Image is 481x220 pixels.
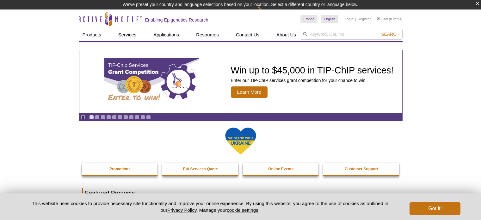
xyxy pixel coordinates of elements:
a: Go to slide 9 [135,115,139,120]
a: About Us [273,29,300,41]
a: Login [345,17,353,21]
img: Your Cart [377,17,380,20]
a: Online Events [243,163,319,175]
a: Contact Us [232,29,263,41]
a: Promotions [82,163,158,175]
p: Enter our TIP-ChIP services grant competition for your chance to win. [231,78,394,83]
input: Keyword, Cat. No. [300,29,403,40]
button: Got it! [410,202,460,215]
p: This website uses cookies to provide necessary site functionality and improve your online experie... [21,200,399,213]
strong: Customer Support [345,167,378,171]
a: Go to slide 8 [129,115,134,120]
a: Epi-Services Quote [162,163,239,175]
a: Services [114,29,140,41]
h2: Featured Products [82,188,399,198]
a: Privacy Policy [167,207,196,213]
a: Go to slide 11 [146,115,151,120]
a: France [300,15,318,23]
a: Register [358,17,371,21]
li: | [355,15,356,23]
a: Go to slide 10 [140,115,145,120]
img: Change Here [257,5,274,20]
button: Search [379,31,401,37]
img: TIP-ChIP Services Grant Competition [104,58,199,105]
strong: Online Events [268,167,293,171]
img: We Stand With Ukraine [225,127,256,155]
a: Customer Support [323,163,400,175]
a: Go to slide 1 [89,115,94,120]
strong: Epi-Services Quote [183,167,218,171]
h2: Enabling Epigenetics Research [145,17,208,23]
a: Resources [192,29,223,41]
a: Go to slide 7 [123,115,128,120]
span: Search [381,32,399,37]
a: Cart [377,17,388,21]
a: Toggle autoplay [81,115,85,120]
article: TIP-ChIP Services Grant Competition [79,50,402,113]
a: Go to slide 6 [118,115,122,120]
a: Go to slide 2 [95,115,100,120]
li: (0 items) [377,15,403,23]
a: Go to slide 4 [106,115,111,120]
span: Learn More [231,86,268,98]
a: Go to slide 3 [101,115,105,120]
strong: Promotions [109,167,131,171]
a: English [321,15,338,23]
a: Products [79,29,105,41]
h2: Win up to $45,000 in TIP-ChIP services! [231,66,394,75]
a: Go to slide 5 [112,115,117,120]
button: cookie settings [227,207,258,213]
a: Applications [150,29,183,41]
a: TIP-ChIP Services Grant Competition Win up to $45,000 in TIP-ChIP services! Enter our TIP-ChIP se... [79,50,402,113]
